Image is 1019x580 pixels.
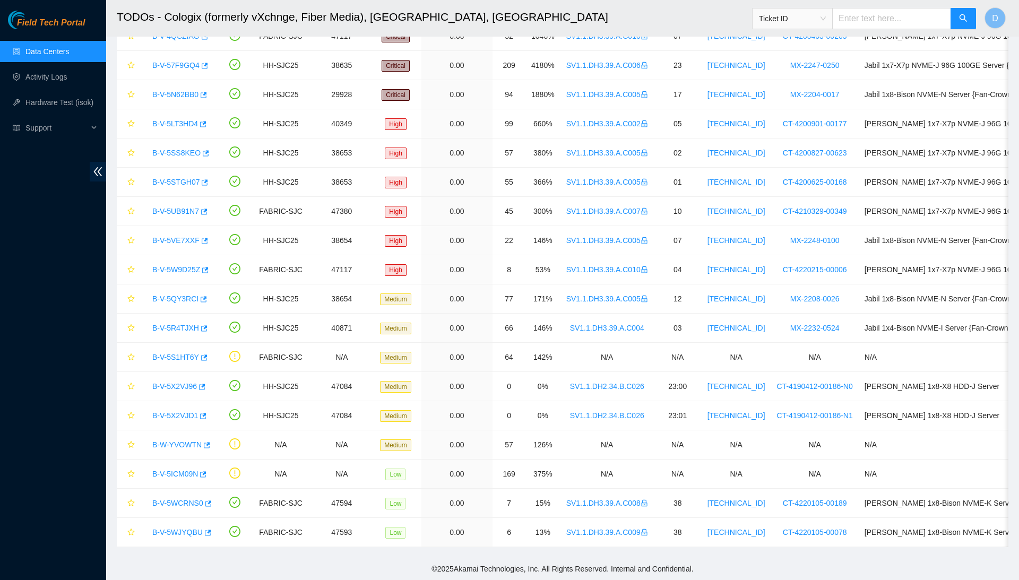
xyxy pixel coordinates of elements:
[566,265,648,274] a: SV1.1.DH3.39.A.C010lock
[229,117,240,128] span: check-circle
[654,372,702,401] td: 23:00
[229,234,240,245] span: check-circle
[566,61,648,70] a: SV1.1.DH3.39.A.C006lock
[525,284,560,314] td: 171%
[152,324,199,332] a: B-V-5R4TJXH
[309,226,375,255] td: 38654
[566,119,648,128] a: SV1.1.DH3.39.A.C002lock
[641,295,648,302] span: lock
[570,411,644,420] a: SV1.1.DH2.34.B.C026
[570,382,644,391] a: SV1.1.DH2.34.B.C026
[152,411,198,420] a: B-V-5X2VJD1
[385,264,407,276] span: High
[566,528,648,536] a: SV1.1.DH3.39.A.C009lock
[385,148,407,159] span: High
[127,266,135,274] span: star
[382,89,410,101] span: Critical
[560,343,654,372] td: N/A
[702,343,771,372] td: N/A
[382,60,410,72] span: Critical
[309,51,375,80] td: 38635
[493,430,525,460] td: 57
[309,314,375,343] td: 40871
[123,261,135,278] button: star
[123,57,135,74] button: star
[525,138,560,168] td: 380%
[654,197,702,226] td: 10
[152,265,200,274] a: B-V-5W9D25Z
[641,529,648,536] span: lock
[123,232,135,249] button: star
[566,295,648,303] a: SV1.1.DH3.39.A.C005lock
[253,489,309,518] td: FABRIC-SJC
[380,352,411,363] span: Medium
[385,235,407,247] span: High
[707,149,765,157] a: [TECHNICAL_ID]
[380,323,411,334] span: Medium
[380,439,411,451] span: Medium
[525,314,560,343] td: 146%
[421,255,493,284] td: 0.00
[385,118,407,130] span: High
[654,460,702,489] td: N/A
[707,411,765,420] a: [TECHNICAL_ID]
[566,178,648,186] a: SV1.1.DH3.39.A.C005lock
[229,322,240,333] span: check-circle
[654,401,702,430] td: 23:01
[493,343,525,372] td: 64
[641,266,648,273] span: lock
[525,255,560,284] td: 53%
[309,489,375,518] td: 47594
[253,343,309,372] td: FABRIC-SJC
[641,120,648,127] span: lock
[127,295,135,304] span: star
[654,518,702,547] td: 38
[8,11,54,29] img: Akamai Technologies
[421,109,493,138] td: 0.00
[654,80,702,109] td: 17
[127,62,135,70] span: star
[707,499,765,507] a: [TECHNICAL_ID]
[380,381,411,393] span: Medium
[641,207,648,215] span: lock
[707,265,765,274] a: [TECHNICAL_ID]
[127,91,135,99] span: star
[707,61,765,70] a: [TECHNICAL_ID]
[951,8,976,29] button: search
[707,207,765,215] a: [TECHNICAL_ID]
[229,380,240,391] span: check-circle
[525,197,560,226] td: 300%
[421,138,493,168] td: 0.00
[702,430,771,460] td: N/A
[152,440,202,449] a: B-W-YVOWTN
[525,51,560,80] td: 4180%
[127,324,135,333] span: star
[253,314,309,343] td: HH-SJC25
[493,80,525,109] td: 94
[759,11,826,27] span: Ticket ID
[309,401,375,430] td: 47084
[493,138,525,168] td: 57
[707,382,765,391] a: [TECHNICAL_ID]
[493,314,525,343] td: 66
[421,460,493,489] td: 0.00
[123,495,135,512] button: star
[152,149,201,157] a: B-V-5SS8KEO
[229,351,240,362] span: exclamation-circle
[525,168,560,197] td: 366%
[783,528,847,536] a: CT-4220105-00078
[493,489,525,518] td: 7
[127,237,135,245] span: star
[493,372,525,401] td: 0
[493,197,525,226] td: 45
[17,18,85,28] span: Field Tech Portal
[152,528,203,536] a: B-V-5WJYQBU
[253,138,309,168] td: HH-SJC25
[253,372,309,401] td: HH-SJC25
[493,518,525,547] td: 6
[641,91,648,98] span: lock
[790,324,840,332] a: MX-2232-0524
[707,236,765,245] a: [TECHNICAL_ID]
[229,88,240,99] span: check-circle
[641,149,648,157] span: lock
